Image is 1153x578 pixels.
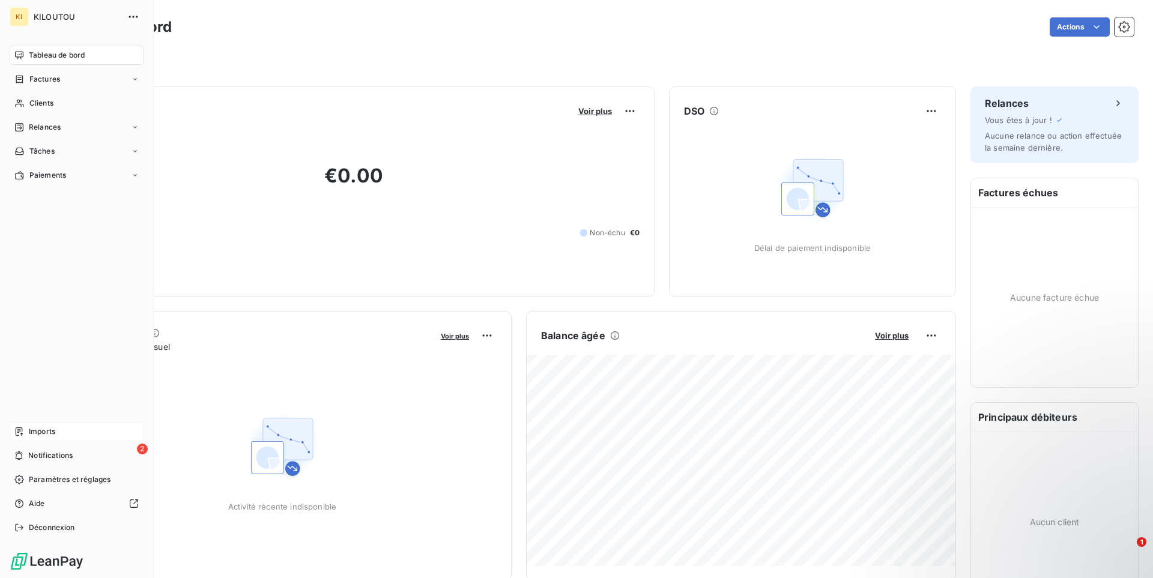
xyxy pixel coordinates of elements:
[68,340,432,353] span: Chiffre d'affaires mensuel
[875,331,909,340] span: Voir plus
[28,450,73,461] span: Notifications
[1137,537,1146,547] span: 1
[29,50,85,61] span: Tableau de bord
[630,227,640,238] span: €0
[29,426,55,437] span: Imports
[228,502,336,511] span: Activité récente indisponible
[985,115,1052,125] span: Vous êtes à jour !
[29,146,55,157] span: Tâches
[578,106,612,116] span: Voir plus
[774,149,851,226] img: Empty state
[244,408,321,485] img: Empty state
[29,498,45,509] span: Aide
[684,104,704,118] h6: DSO
[68,164,640,200] h2: €0.00
[871,330,912,341] button: Voir plus
[34,12,120,22] span: KILOUTOU
[754,243,871,253] span: Délai de paiement indisponible
[10,552,84,571] img: Logo LeanPay
[437,330,473,341] button: Voir plus
[985,96,1029,110] h6: Relances
[913,462,1153,546] iframe: Intercom notifications message
[10,7,29,26] div: KI
[29,474,110,485] span: Paramètres et réglages
[971,403,1138,432] h6: Principaux débiteurs
[575,106,616,116] button: Voir plus
[29,522,75,533] span: Déconnexion
[29,74,60,85] span: Factures
[29,98,53,109] span: Clients
[541,328,605,343] h6: Balance âgée
[1112,537,1141,566] iframe: Intercom live chat
[441,332,469,340] span: Voir plus
[29,122,61,133] span: Relances
[1010,291,1099,304] span: Aucune facture échue
[590,227,625,238] span: Non-échu
[985,131,1122,152] span: Aucune relance ou action effectuée la semaine dernière.
[29,170,66,181] span: Paiements
[971,178,1138,207] h6: Factures échues
[10,494,144,513] a: Aide
[137,444,148,454] span: 2
[1050,17,1110,37] button: Actions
